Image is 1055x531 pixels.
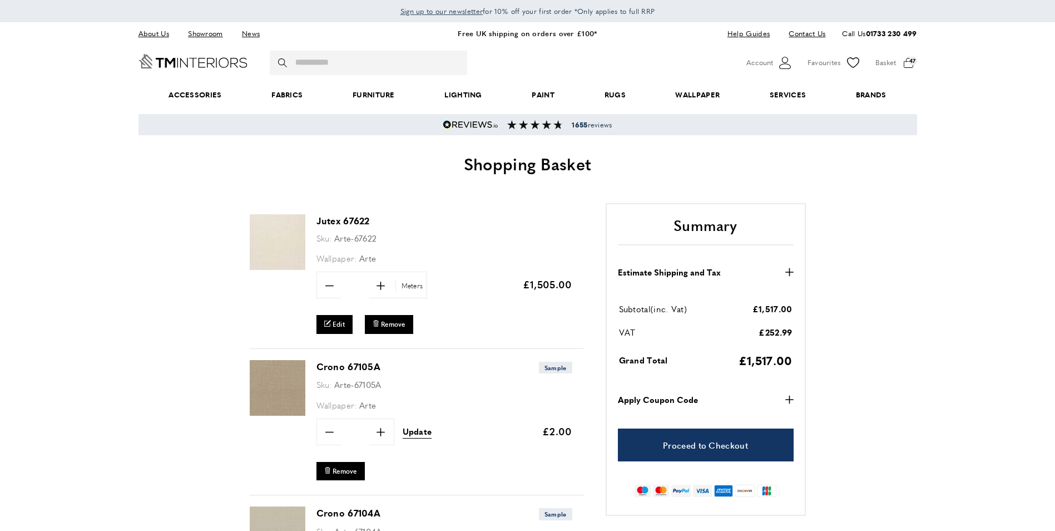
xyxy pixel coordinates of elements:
a: About Us [138,26,177,41]
button: Customer Account [746,55,794,71]
span: Wallpaper: [316,252,357,264]
a: Wallpaper [651,78,745,112]
img: paypal [671,485,691,497]
span: Shopping Basket [464,151,592,175]
a: Brands [831,78,911,112]
a: Help Guides [719,26,778,41]
a: Showroom [180,26,231,41]
span: Account [746,57,773,68]
a: Furniture [328,78,419,112]
button: Search [278,51,289,75]
a: Free UK shipping on orders over £100* [458,28,597,38]
span: Meters [395,281,426,291]
span: Subtotal [619,303,651,314]
span: Grand Total [619,354,668,366]
strong: Apply Coupon Code [618,393,698,406]
span: Wallpaper: [316,399,357,411]
img: Jutex 67622 [250,214,305,270]
img: mastercard [653,485,669,497]
a: Edit Jutex 67622 [316,315,353,333]
a: Paint [507,78,579,112]
img: maestro [635,485,651,497]
a: Go to Home page [138,54,247,68]
a: Crono 67105A [250,408,305,417]
button: Remove Crono 67105A [316,462,365,480]
img: Reviews.io 5 stars [443,120,498,129]
img: jcb [757,485,776,497]
span: VAT [619,326,636,338]
strong: 1655 [572,120,587,130]
span: Sku: [316,378,332,390]
a: Sign up to our newsletter [400,6,483,17]
span: £1,505.00 [523,277,572,291]
a: Services [745,78,831,112]
strong: Estimate Shipping and Tax [618,265,721,279]
a: Jutex 67622 [316,214,370,227]
button: Apply Coupon Code [618,393,794,406]
span: reviews [572,120,612,129]
span: £2.00 [542,424,572,438]
span: Arte [359,252,376,264]
a: Crono 67104A [316,507,381,519]
img: discover [735,485,755,497]
a: Favourites [808,55,861,71]
a: 01733 230 499 [866,28,917,38]
span: for 10% off your first order *Only applies to full RRP [400,6,655,16]
span: Sign up to our newsletter [400,6,483,16]
a: News [234,26,268,41]
a: Contact Us [780,26,825,41]
button: Update [403,425,432,439]
span: Sample [539,508,572,520]
span: Remove [381,319,405,329]
a: Crono 67105A [316,360,381,373]
span: Update [403,425,432,437]
span: £252.99 [759,326,792,338]
span: Arte-67105A [334,378,381,390]
a: Rugs [579,78,651,112]
span: Arte [359,399,376,411]
span: Favourites [808,57,841,68]
span: Accessories [143,78,246,112]
span: £1,517.00 [752,303,793,314]
img: visa [693,485,711,497]
span: £1,517.00 [739,352,793,368]
span: Edit [333,319,345,329]
a: Jutex 67622 [250,262,305,272]
img: Crono 67105A [250,360,305,416]
a: Fabrics [246,78,328,112]
span: Remove [333,466,357,476]
img: american-express [714,485,734,497]
a: Lighting [420,78,507,112]
p: Call Us [842,28,917,40]
button: Remove Jutex 67622 [365,315,413,333]
span: Arte-67622 [334,232,377,244]
span: Sample [539,362,572,373]
button: Estimate Shipping and Tax [618,265,794,279]
a: Proceed to Checkout [618,429,794,461]
img: Reviews section [507,120,563,129]
span: (inc. Vat) [651,303,687,314]
h2: Summary [618,215,794,245]
span: Sku: [316,232,332,244]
